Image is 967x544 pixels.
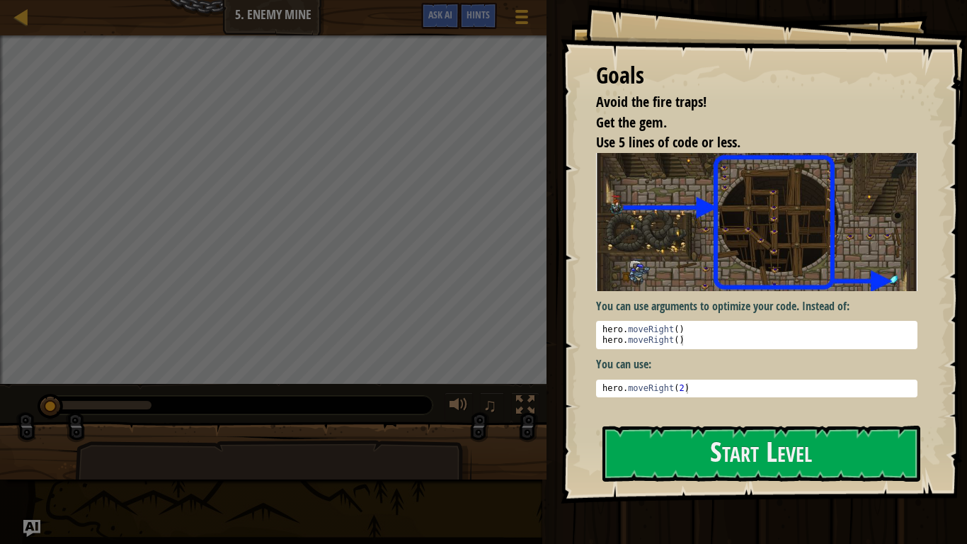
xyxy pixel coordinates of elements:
button: Start Level [602,426,920,482]
div: Goals [596,59,917,92]
span: Use 5 lines of code or less. [596,132,740,152]
span: Hints [467,8,490,21]
span: Avoid the fire traps! [596,92,706,111]
span: Ask AI [428,8,452,21]
button: ♫ [480,392,504,421]
button: Adjust volume [445,392,473,421]
button: Ask AI [23,520,40,537]
button: Show game menu [504,3,539,36]
li: Use 5 lines of code or less. [578,132,914,153]
p: You can use: [596,356,917,373]
p: You can use arguments to optimize your code. Instead of: [596,298,917,314]
span: ♫ [483,395,497,416]
button: Ask AI [421,3,459,29]
li: Get the gem. [578,113,914,133]
span: Get the gem. [596,113,667,132]
button: Toggle fullscreen [511,392,539,421]
li: Avoid the fire traps! [578,92,914,113]
img: Enemy mine [596,153,917,291]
